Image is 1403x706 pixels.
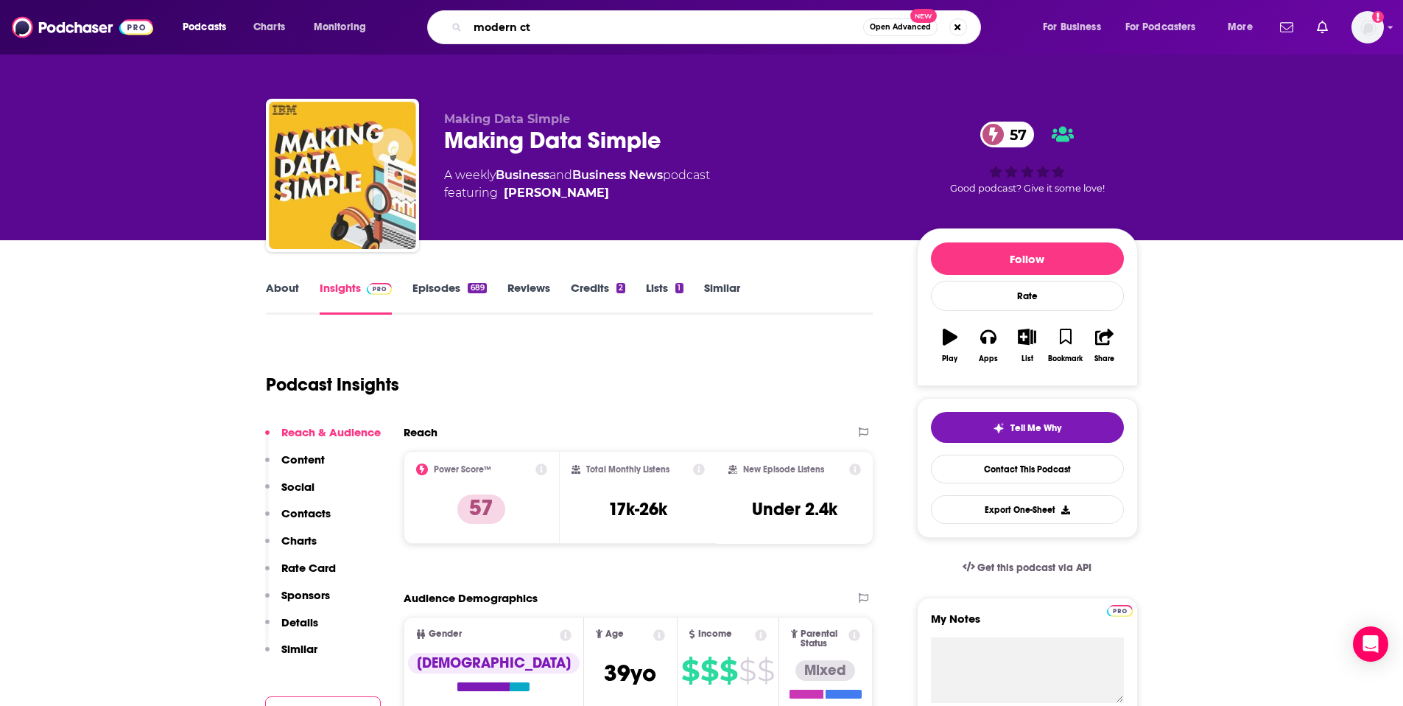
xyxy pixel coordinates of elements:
div: Bookmark [1048,354,1083,363]
a: Episodes689 [412,281,486,315]
span: Tell Me Why [1010,422,1061,434]
button: Social [265,480,314,507]
h2: New Episode Listens [743,464,824,475]
span: Gender [429,629,462,639]
button: Show profile menu [1351,11,1384,43]
a: Show notifications dropdown [1274,15,1299,40]
svg: Add a profile image [1372,11,1384,23]
a: Business News [572,168,663,182]
h2: Power Score™ [434,464,491,475]
button: Contacts [265,506,331,534]
button: Details [265,615,318,643]
button: Play [931,319,969,372]
div: 1 [675,283,683,293]
p: Social [281,480,314,494]
button: open menu [172,15,245,39]
span: Get this podcast via API [977,562,1091,574]
h1: Podcast Insights [266,374,399,396]
img: User Profile [1351,11,1384,43]
span: $ [739,659,756,682]
button: tell me why sparkleTell Me Why [931,412,1124,443]
span: Age [605,629,624,639]
div: Search podcasts, credits, & more... [441,10,995,44]
a: Similar [704,281,740,315]
p: 57 [457,494,505,524]
input: Search podcasts, credits, & more... [468,15,863,39]
a: About [266,281,299,315]
img: Making Data Simple [269,102,416,249]
button: open menu [1217,15,1271,39]
span: $ [720,659,737,682]
a: Pro website [1107,603,1133,617]
img: Podchaser Pro [1107,605,1133,617]
button: Apps [969,319,1008,372]
span: For Business [1043,17,1101,38]
button: List [1008,319,1046,372]
p: Charts [281,534,317,548]
span: 57 [995,122,1034,147]
span: Monitoring [314,17,366,38]
span: featuring [444,184,710,202]
div: Open Intercom Messenger [1353,626,1388,662]
h3: 17k-26k [608,498,667,520]
p: Sponsors [281,588,330,602]
button: Open AdvancedNew [863,18,938,36]
span: and [549,168,572,182]
label: My Notes [931,612,1124,637]
button: Sponsors [265,588,330,615]
a: Business [496,168,549,182]
span: Charts [253,17,285,38]
div: A weekly podcast [444,167,710,202]
div: Mixed [795,660,855,681]
span: More [1228,17,1253,38]
span: Income [698,629,732,639]
a: InsightsPodchaser Pro [320,281,393,315]
p: Similar [281,642,317,656]
div: [PERSON_NAME] [504,184,609,202]
span: Open Advanced [870,24,931,31]
button: Export One-Sheet [931,495,1124,524]
a: Charts [244,15,294,39]
p: Reach & Audience [281,425,381,439]
span: For Podcasters [1125,17,1196,38]
h2: Reach [404,425,437,439]
a: Contact This Podcast [931,455,1124,483]
a: Get this podcast via API [951,550,1104,586]
a: Show notifications dropdown [1311,15,1334,40]
p: Content [281,452,325,466]
span: Making Data Simple [444,112,570,126]
div: Share [1094,354,1114,363]
img: Podchaser Pro [367,283,393,295]
span: New [910,9,937,23]
a: Reviews [507,281,550,315]
div: 689 [468,283,486,293]
span: $ [681,659,699,682]
p: Rate Card [281,561,336,575]
span: Good podcast? Give it some love! [950,183,1105,194]
h2: Total Monthly Listens [586,464,669,475]
span: $ [700,659,718,682]
button: Follow [931,242,1124,275]
div: List [1022,354,1033,363]
span: 39 yo [604,659,656,688]
a: 57 [980,122,1034,147]
h2: Audience Demographics [404,591,538,605]
span: Logged in as megcassidy [1351,11,1384,43]
span: Podcasts [183,17,226,38]
div: Rate [931,281,1124,311]
div: [DEMOGRAPHIC_DATA] [408,653,580,674]
button: Share [1085,319,1123,372]
p: Details [281,615,318,629]
a: Lists1 [646,281,683,315]
a: Credits2 [571,281,625,315]
div: 2 [616,283,625,293]
p: Contacts [281,506,331,520]
img: tell me why sparkle [993,422,1005,434]
button: Charts [265,534,317,561]
div: 57Good podcast? Give it some love! [917,112,1138,203]
img: Podchaser - Follow, Share and Rate Podcasts [12,13,153,41]
button: Bookmark [1047,319,1085,372]
button: open menu [303,15,385,39]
